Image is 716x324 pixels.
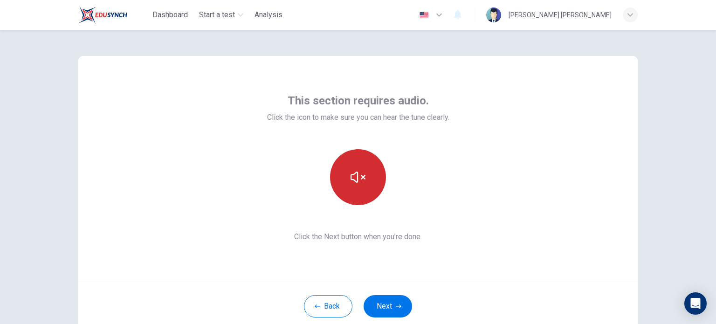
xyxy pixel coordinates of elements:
[199,9,235,21] span: Start a test
[255,9,282,21] span: Analysis
[152,9,188,21] span: Dashboard
[149,7,192,23] button: Dashboard
[304,295,352,317] button: Back
[195,7,247,23] button: Start a test
[78,6,149,24] a: EduSynch logo
[267,112,449,123] span: Click the icon to make sure you can hear the tune clearly.
[251,7,286,23] button: Analysis
[509,9,612,21] div: [PERSON_NAME] [PERSON_NAME]
[684,292,707,315] div: Open Intercom Messenger
[364,295,412,317] button: Next
[288,93,429,108] span: This section requires audio.
[418,12,430,19] img: en
[78,6,127,24] img: EduSynch logo
[267,231,449,242] span: Click the Next button when you’re done.
[251,7,286,23] div: You need a license to access this content
[486,7,501,22] img: Profile picture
